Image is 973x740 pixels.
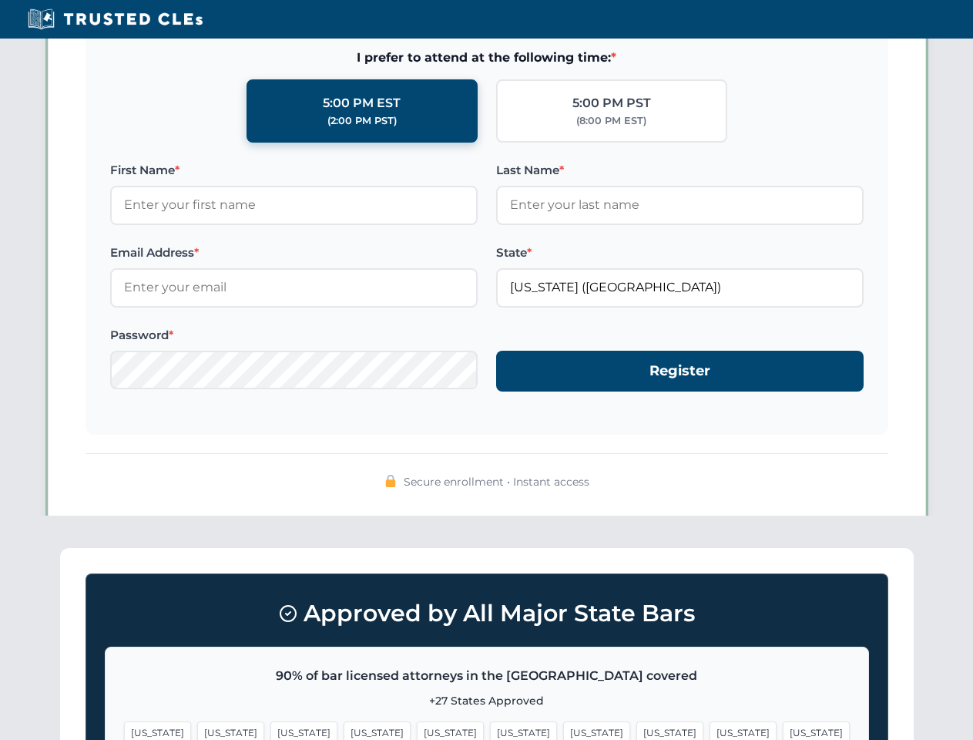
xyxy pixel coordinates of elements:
[110,326,478,345] label: Password
[572,93,651,113] div: 5:00 PM PST
[496,186,864,224] input: Enter your last name
[327,113,397,129] div: (2:00 PM PST)
[110,161,478,180] label: First Name
[110,244,478,262] label: Email Address
[105,593,869,634] h3: Approved by All Major State Bars
[110,268,478,307] input: Enter your email
[384,475,397,487] img: 🔒
[576,113,646,129] div: (8:00 PM EST)
[323,93,401,113] div: 5:00 PM EST
[496,244,864,262] label: State
[496,268,864,307] input: Florida (FL)
[496,161,864,180] label: Last Name
[496,351,864,392] button: Register
[110,186,478,224] input: Enter your first name
[124,666,850,686] p: 90% of bar licensed attorneys in the [GEOGRAPHIC_DATA] covered
[404,473,589,490] span: Secure enrollment • Instant access
[23,8,207,31] img: Trusted CLEs
[124,692,850,709] p: +27 States Approved
[110,48,864,68] span: I prefer to attend at the following time:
